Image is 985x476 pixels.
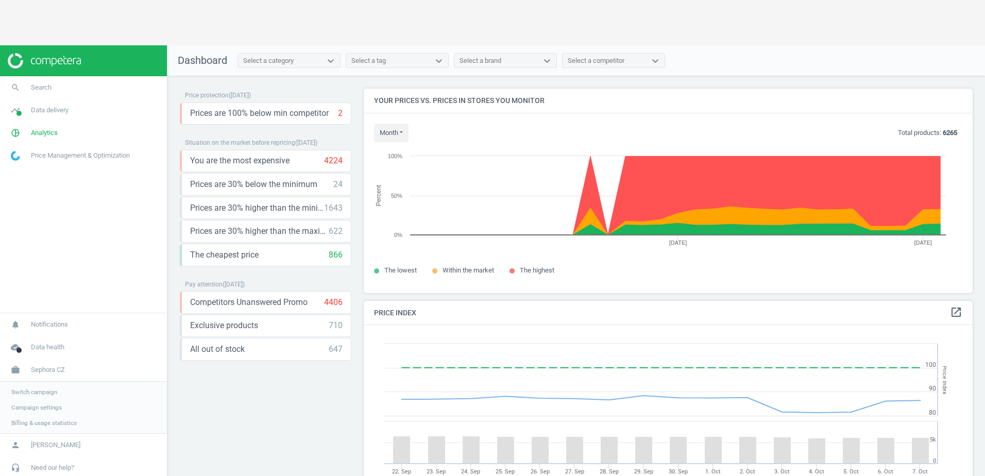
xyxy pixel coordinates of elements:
[705,468,721,475] tspan: 1. Oct
[333,179,343,190] div: 24
[324,297,343,308] div: 4406
[178,54,227,66] span: Dashboard
[190,202,324,214] span: Prices are 30% higher than the minimum
[634,468,653,475] tspan: 29. Sep
[11,151,20,161] img: wGWNvw8QSZomAAAAABJRU5ErkJggg==
[11,403,62,412] span: Campaign settings
[223,281,245,288] span: ( [DATE] )
[391,193,402,199] text: 50%
[190,179,317,190] span: Prices are 30% below the minimum
[809,468,824,475] tspan: 4. Oct
[929,409,936,416] text: 80
[669,468,688,475] tspan: 30. Sep
[912,468,928,475] tspan: 7. Oct
[31,440,80,450] span: [PERSON_NAME]
[185,281,223,288] span: Pay attention
[243,56,294,65] div: Select a category
[338,108,343,119] div: 2
[8,53,81,69] img: ajHJNr6hYgQAAAAASUVORK5CYII=
[950,306,962,318] i: open_in_new
[496,468,515,475] tspan: 25. Sep
[329,344,343,355] div: 647
[329,249,343,261] div: 866
[185,92,229,99] span: Price protection
[324,202,343,214] div: 1643
[31,320,68,329] span: Notifications
[11,419,77,427] span: Billing & usage statistics
[933,457,936,464] text: 0
[740,468,755,475] tspan: 2. Oct
[31,106,69,115] span: Data delivery
[950,306,962,319] a: open_in_new
[568,56,624,65] div: Select a competitor
[943,129,957,137] b: 6265
[388,153,402,159] text: 100%
[669,240,687,246] tspan: [DATE]
[6,123,25,143] i: pie_chart_outlined
[190,108,329,119] span: Prices are 100% below min competitor
[190,155,290,166] span: You are the most expensive
[520,266,554,274] span: The highest
[531,468,550,475] tspan: 26. Sep
[384,266,417,274] span: The lowest
[843,468,859,475] tspan: 5. Oct
[942,441,967,466] iframe: Intercom live chat
[329,320,343,331] div: 710
[6,315,25,334] i: notifications
[364,301,973,325] h4: Price Index
[925,361,936,368] text: 100
[329,226,343,237] div: 622
[190,320,258,331] span: Exclusive products
[461,468,480,475] tspan: 24. Sep
[929,385,936,392] text: 90
[31,128,58,138] span: Analytics
[6,100,25,120] i: timeline
[31,463,74,472] span: Need our help?
[375,184,382,206] tspan: Percent
[31,365,65,375] span: Sephora CZ
[6,360,25,380] i: work
[898,128,957,138] p: Total products:
[394,232,402,238] text: 0%
[364,89,973,113] h4: Your prices vs. prices in stores you monitor
[878,468,893,475] tspan: 6. Oct
[31,83,52,92] span: Search
[774,468,790,475] tspan: 3. Oct
[295,139,317,146] span: ( [DATE] )
[351,56,386,65] div: Select a tag
[600,468,619,475] tspan: 28. Sep
[185,139,295,146] span: Situation on the market before repricing
[31,151,130,160] span: Price Management & Optimization
[443,266,494,274] span: Within the market
[324,155,343,166] div: 4224
[930,436,936,443] text: 5k
[31,343,64,352] span: Data health
[190,249,259,261] span: The cheapest price
[229,92,251,99] span: ( [DATE] )
[11,388,57,396] span: Switch campaign
[914,240,932,246] tspan: [DATE]
[392,468,411,475] tspan: 22. Sep
[374,124,409,142] button: month
[190,226,329,237] span: Prices are 30% higher than the maximal
[6,337,25,357] i: cloud_done
[6,435,25,455] i: person
[460,56,501,65] div: Select a brand
[565,468,584,475] tspan: 27. Sep
[6,78,25,97] i: search
[427,468,446,475] tspan: 23. Sep
[190,344,245,355] span: All out of stock
[941,366,948,394] tspan: Price Index
[190,297,308,308] span: Competitors Unanswered Promo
